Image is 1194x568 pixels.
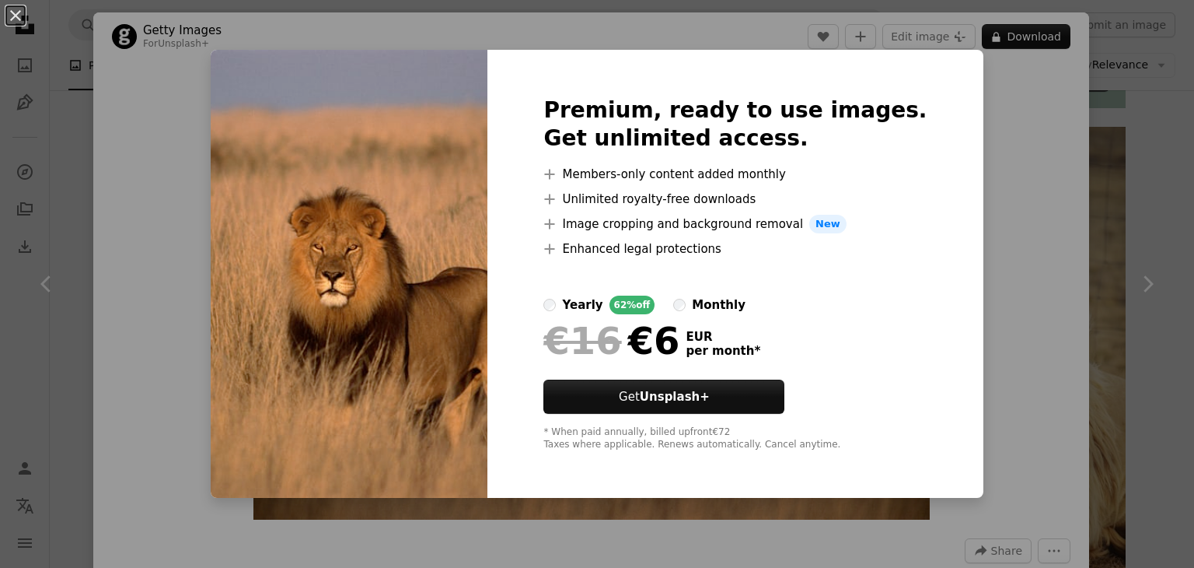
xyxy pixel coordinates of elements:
[686,344,760,358] span: per month *
[640,390,710,404] strong: Unsplash+
[809,215,847,233] span: New
[211,50,487,498] img: premium_photo-1664304310991-b43610000fc2
[543,380,784,414] button: GetUnsplash+
[692,296,745,314] div: monthly
[543,190,927,209] li: Unlimited royalty-free downloads
[686,330,760,344] span: EUR
[543,299,556,311] input: yearly62%off
[543,321,679,361] div: €6
[673,299,686,311] input: monthly
[543,165,927,184] li: Members-only content added monthly
[543,215,927,233] li: Image cropping and background removal
[609,296,655,314] div: 62% off
[543,240,927,258] li: Enhanced legal protections
[562,296,602,314] div: yearly
[543,321,621,361] span: €16
[543,426,927,451] div: * When paid annually, billed upfront €72 Taxes where applicable. Renews automatically. Cancel any...
[543,96,927,153] h2: Premium, ready to use images. Get unlimited access.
